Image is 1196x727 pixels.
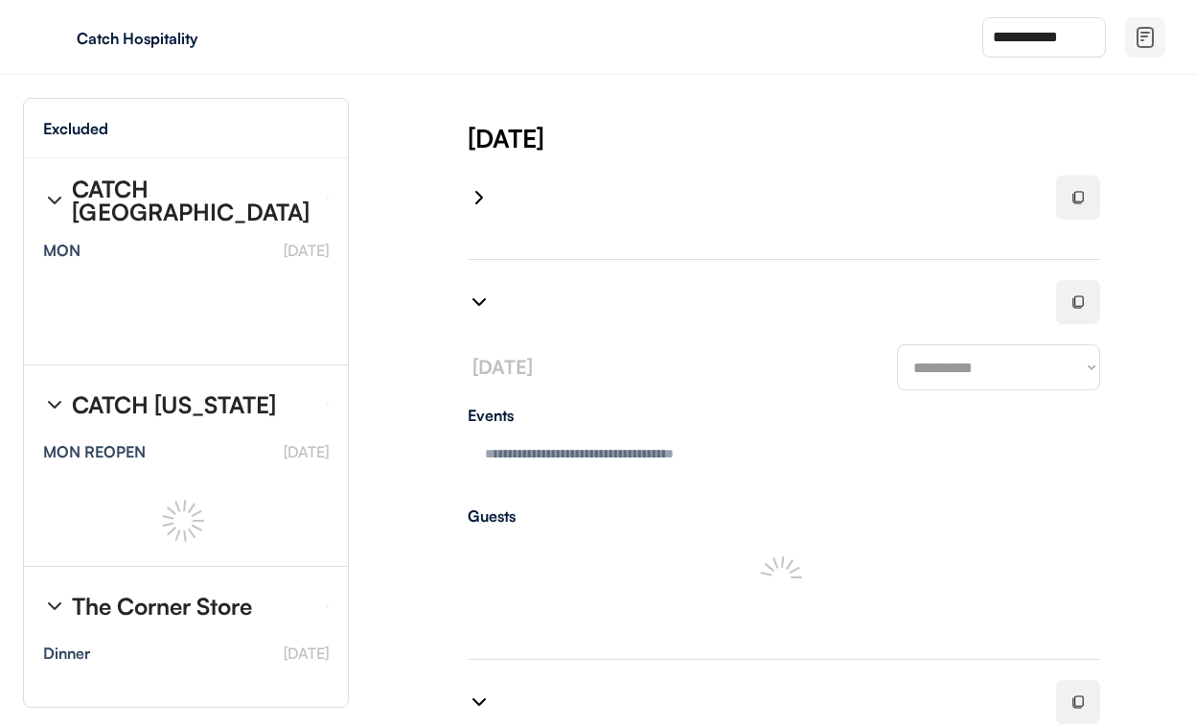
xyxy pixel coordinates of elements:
img: chevron-right%20%281%29.svg [468,691,491,714]
div: [DATE] [468,121,1196,155]
font: [DATE] [284,442,329,461]
div: CATCH [US_STATE] [72,393,276,416]
img: chevron-right%20%281%29.svg [43,189,66,212]
div: The Corner Store [72,595,252,618]
img: chevron-right%20%281%29.svg [468,291,491,314]
img: chevron-right%20%281%29.svg [43,595,66,618]
div: Dinner [43,645,90,661]
div: MON REOPEN [43,444,146,459]
img: chevron-right%20%281%29.svg [43,393,66,416]
img: chevron-right%20%281%29.svg [468,186,491,209]
div: Guests [468,508,1100,524]
div: Catch Hospitality [77,31,318,46]
div: Excluded [43,121,108,136]
font: [DATE] [284,241,329,260]
div: Events [468,408,1100,423]
div: MON [43,243,80,258]
font: [DATE] [284,644,329,663]
div: CATCH [GEOGRAPHIC_DATA] [72,177,311,223]
img: file-02.svg [1134,26,1157,49]
img: yH5BAEAAAAALAAAAAABAAEAAAIBRAA7 [38,22,69,53]
font: [DATE] [472,355,533,379]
